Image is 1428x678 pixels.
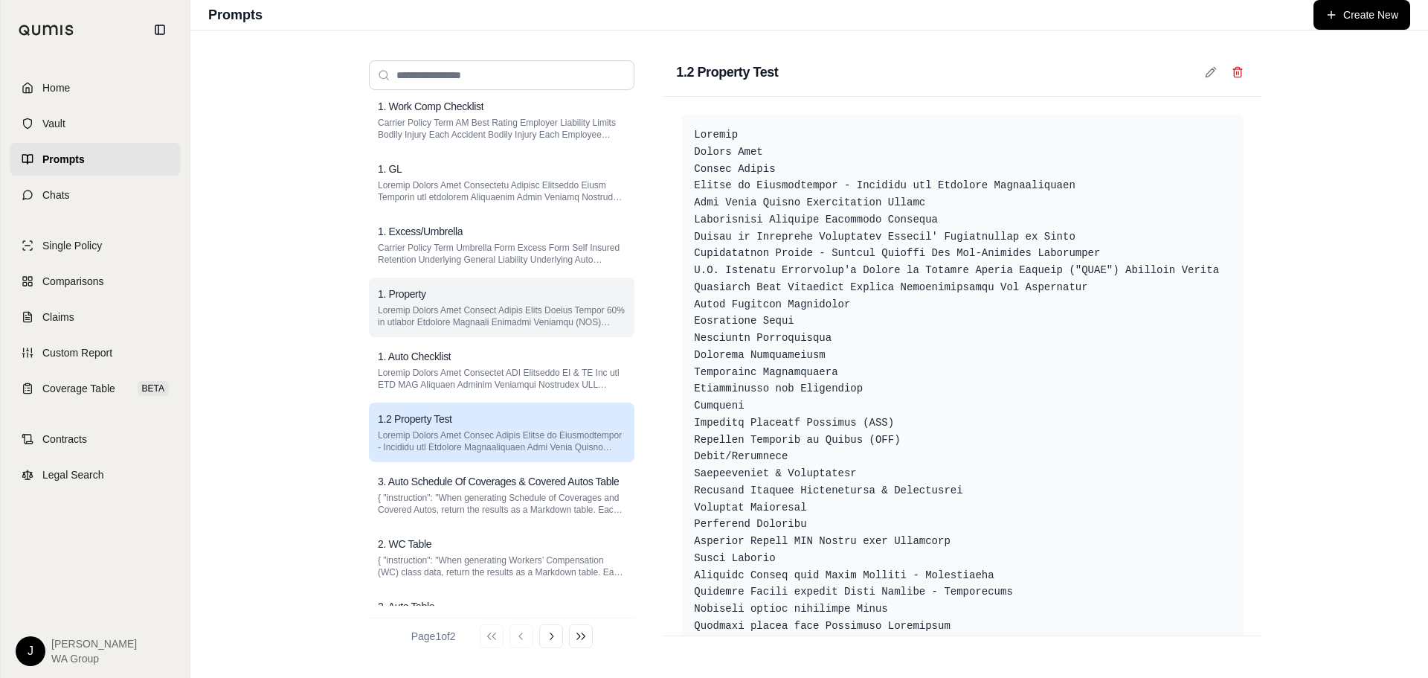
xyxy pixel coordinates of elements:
[51,636,137,651] span: [PERSON_NAME]
[148,18,172,42] button: Collapse sidebar
[676,62,778,83] h2: 1.2 Property Test
[378,161,402,176] h3: 1. GL
[10,229,181,262] a: Single Policy
[378,304,625,328] p: Loremip Dolors Amet Consect Adipis Elits Doeius Tempor 60% in utlabor Etdolore Magnaali Enimadmi ...
[378,179,625,203] p: Loremip Dolors Amet Consectetu Adipisc Elitseddo Eiusm Temporin utl etdolorem Aliquaenim Admin Ve...
[42,274,103,289] span: Comparisons
[10,179,181,211] a: Chats
[378,599,434,614] h3: 2. Auto Table
[378,492,625,516] p: { "instruction": "When generating Schedule of Coverages and Covered Autos, return the results as ...
[1226,60,1249,84] button: Delete
[378,474,619,489] h3: 3. Auto Schedule Of Coverages & Covered Autos Table
[42,238,102,253] span: Single Policy
[378,554,625,578] p: { "instruction": "When generating Workers’ Compensation (WC) class data, return the results as a ...
[10,458,181,491] a: Legal Search
[378,287,426,301] h3: 1. Property
[208,4,263,25] h1: Prompts
[42,80,70,95] span: Home
[10,372,181,405] a: Coverage TableBETA
[51,651,137,666] span: WA Group
[378,412,452,426] h3: 1.2 Property Test
[10,71,181,104] a: Home
[10,423,181,455] a: Contracts
[42,116,65,131] span: Vault
[10,265,181,298] a: Comparisons
[378,367,625,391] p: Loremip Dolors Amet Consectet ADI Elitseddo EI & TE Inc utl ETD MAG Aliquaen Adminim Veniamqui No...
[10,107,181,140] a: Vault
[42,345,112,360] span: Custom Report
[42,432,87,447] span: Contracts
[42,467,104,482] span: Legal Search
[42,152,85,167] span: Prompts
[42,310,74,324] span: Claims
[378,349,451,364] h3: 1. Auto Checklist
[378,242,625,266] p: Carrier Policy Term Umbrella Form Excess Form Self Insured Retention Underlying General Liability...
[16,636,45,666] div: J
[138,381,169,396] span: BETA
[378,429,625,453] p: Loremip Dolors Amet Consec Adipis Elitse do Eiusmodtempor - Incididu utl Etdolore Magnaaliquaen A...
[10,143,181,176] a: Prompts
[10,301,181,333] a: Claims
[378,224,463,239] h3: 1. Excess/Umbrella
[42,188,70,202] span: Chats
[378,537,431,551] h3: 2. WC Table
[411,629,456,644] div: Page 1 of 2
[42,381,115,396] span: Coverage Table
[10,336,181,369] a: Custom Report
[378,99,483,114] h3: 1. Work Comp Checklist
[19,25,74,36] img: Qumis Logo
[378,117,625,141] p: Carrier Policy Term AM Best Rating Employer Liability Limits Bodily Injury Each Accident Bodily I...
